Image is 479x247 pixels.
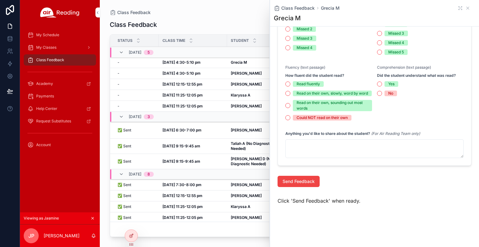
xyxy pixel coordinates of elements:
a: - [118,82,155,87]
span: - [118,93,119,98]
span: [DATE] [129,172,141,177]
div: Missed 3 [388,31,404,36]
strong: [PERSON_NAME] [231,182,262,187]
a: [PERSON_NAME] [231,82,277,87]
div: Read on their own, slowly, word by word [297,91,368,96]
span: Help Center [36,106,57,111]
div: Missed 3 [297,36,312,41]
span: Status [118,38,133,43]
strong: Anything you'd like to share about the student? [285,131,370,136]
a: ✅ Sent [118,215,155,220]
a: Academy [24,78,96,89]
strong: [DATE] 11:25-12:05 pm [162,93,203,97]
a: [DATE] 11:25-12:05 pm [162,104,223,109]
a: Grecia M [231,60,277,65]
strong: Klaryssa A [231,204,250,209]
span: Class Time [162,38,185,43]
div: 8 [148,172,150,177]
a: [DATE] 12:15-12:55 pm [162,193,223,198]
strong: [DATE] 12:15-12:55 pm [162,82,202,86]
div: scrollable content [20,25,100,159]
span: Payments [36,94,54,99]
strong: How fluent did the student read? [285,73,344,78]
strong: Grecia M [231,60,247,65]
span: - [118,104,119,109]
div: Missed 2 [297,26,312,32]
a: [PERSON_NAME] [231,215,277,220]
span: ✅ Sent [118,193,131,198]
span: - [118,60,119,65]
strong: [DATE] 9:15-9:45 am [162,144,200,148]
span: Account [36,142,51,147]
span: Class Feedback [281,5,315,11]
a: ✅ Sent [118,204,155,209]
div: Read on their own, sounding out most words [297,100,368,111]
span: Student [231,38,249,43]
strong: [DATE] 7:30-8:00 pm [162,182,201,187]
a: [PERSON_NAME] D (No Diagnostic Needed) [231,156,277,166]
span: My Schedule [36,32,59,37]
strong: [DATE] 11:25-12:05 pm [162,104,203,108]
span: Class Feedback [36,57,64,62]
a: ✅ Sent [118,144,155,149]
span: Viewing as Jasmine [24,216,59,221]
span: Request Substitutes [36,119,71,124]
a: - [118,93,155,98]
a: Payments [24,91,96,102]
a: [PERSON_NAME] [231,104,277,109]
strong: [DATE] 4:30-5:10 pm [162,71,201,76]
strong: [DATE] 9:15-9:45 am [162,159,200,164]
span: [DATE] [129,50,141,55]
div: No [388,91,393,96]
h1: Class Feedback [110,20,157,29]
a: [PERSON_NAME] [231,128,277,133]
span: ✅ Sent [118,159,131,164]
strong: [DATE] 6:30-7:00 pm [162,128,201,132]
span: ✅ Sent [118,128,131,133]
a: Request Substitutes [24,116,96,127]
a: - [118,60,155,65]
a: Class Feedback [24,54,96,66]
a: [DATE] 11:25-12:05 pm [162,215,223,220]
a: [PERSON_NAME] [231,193,277,198]
a: Account [24,139,96,151]
span: ✅ Sent [118,215,131,220]
a: Help Center [24,103,96,114]
a: Klaryssa A [231,93,277,98]
strong: Did the student understand what was read? [377,73,456,78]
strong: [PERSON_NAME] [231,128,262,132]
a: [DATE] 4:30-5:10 pm [162,71,223,76]
span: - [118,71,119,76]
span: ✅ Sent [118,182,131,187]
p: [PERSON_NAME] [44,233,80,239]
div: Missed 4 [388,40,404,46]
button: Send Feedback [278,176,320,187]
strong: Klaryssa A [231,93,250,97]
span: Send Feedback [283,178,315,185]
a: My Classes [24,42,96,53]
a: ✅ Sent [118,159,155,164]
a: [DATE] 9:15-9:45 am [162,159,223,164]
div: 5 [148,50,150,55]
strong: [PERSON_NAME] [231,104,262,108]
span: ✅ Sent [118,204,131,209]
strong: [DATE] 4:30-5:10 pm [162,60,201,65]
a: Klaryssa A [231,204,277,209]
a: [DATE] 7:30-8:00 pm [162,182,223,187]
span: My Classes [36,45,56,50]
span: Fluency (text passage) [285,65,325,70]
span: [DATE] [129,114,141,119]
a: ✅ Sent [118,128,155,133]
span: Academy [36,81,53,86]
div: Missed 4 [297,45,312,51]
span: - [118,82,119,87]
a: [DATE] 6:30-7:00 pm [162,128,223,133]
a: [PERSON_NAME] [231,182,277,187]
a: [PERSON_NAME] [231,71,277,76]
a: [DATE] 12:15-12:55 pm [162,82,223,87]
div: Could NOT read on their own [297,115,348,121]
strong: [DATE] 11:25-12:05 pm [162,204,203,209]
span: Comprehension (text passage) [377,65,431,70]
div: 3 [148,114,150,119]
strong: [DATE] 11:25-12:05 pm [162,215,203,220]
